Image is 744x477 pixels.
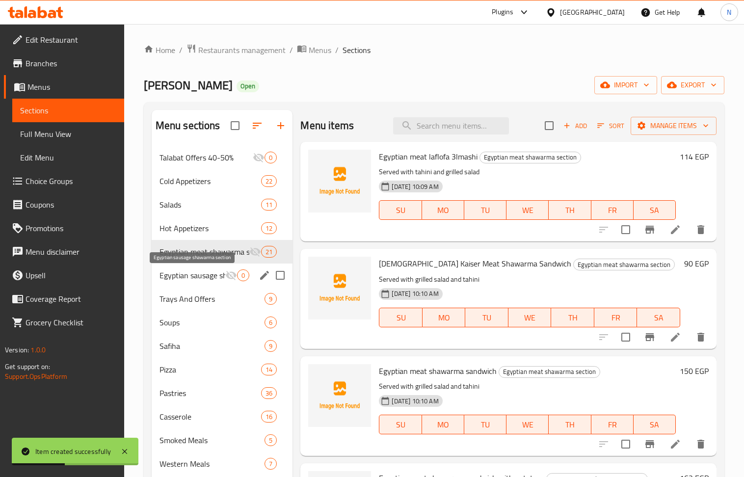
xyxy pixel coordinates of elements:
[4,216,124,240] a: Promotions
[12,146,124,169] a: Edit Menu
[159,458,265,470] span: Western Meals
[594,308,638,327] button: FR
[26,199,116,211] span: Coupons
[186,44,286,56] a: Restaurants management
[634,200,676,220] button: SA
[262,200,276,210] span: 11
[159,411,262,423] div: Casserole
[4,287,124,311] a: Coverage Report
[152,287,293,311] div: Trays And Offers9
[265,318,276,327] span: 6
[727,7,731,18] span: N
[26,317,116,328] span: Grocery Checklist
[159,317,265,328] span: Soups
[152,240,293,264] div: Egyptian meat shawarma section21
[5,360,50,373] span: Get support on:
[156,118,220,133] h2: Menu sections
[615,219,636,240] span: Select to update
[560,7,625,18] div: [GEOGRAPHIC_DATA]
[308,364,371,427] img: Egyptian meat shawarma sandwich
[638,218,662,241] button: Branch-specific-item
[20,152,116,163] span: Edit Menu
[265,436,276,445] span: 5
[638,418,672,432] span: SA
[423,308,466,327] button: MO
[261,364,277,375] div: items
[335,44,339,56] li: /
[265,153,276,162] span: 0
[159,340,265,352] span: Safiha
[508,308,552,327] button: WE
[269,114,292,137] button: Add section
[573,259,675,270] div: Egyptian meat shawarma section
[591,200,634,220] button: FR
[379,308,422,327] button: SU
[595,418,630,432] span: FR
[4,75,124,99] a: Menus
[468,418,503,432] span: TU
[253,152,265,163] svg: Inactive section
[383,311,418,325] span: SU
[479,152,581,163] div: Egyptian meat shawarma section
[159,387,262,399] span: Pastries
[159,364,262,375] div: Pizza
[20,128,116,140] span: Full Menu View
[198,44,286,56] span: Restaurants management
[422,415,464,434] button: MO
[388,397,442,406] span: [DATE] 10:10 AM
[669,79,717,91] span: export
[159,434,265,446] span: Smoked Meals
[4,52,124,75] a: Branches
[379,380,675,393] p: Served with grilled salad and tahini
[549,200,591,220] button: TH
[426,203,460,217] span: MO
[262,177,276,186] span: 22
[262,224,276,233] span: 12
[379,200,422,220] button: SU
[689,218,713,241] button: delete
[638,203,672,217] span: SA
[492,6,513,18] div: Plugins
[591,415,634,434] button: FR
[265,152,277,163] div: items
[308,257,371,319] img: Egyptian Kaiser Meat Shawarma Sandwich
[152,358,293,381] div: Pizza14
[297,44,331,56] a: Menus
[159,269,226,281] span: Egyptian sausage shawarma section
[510,418,545,432] span: WE
[422,200,464,220] button: MO
[237,80,259,92] div: Open
[152,428,293,452] div: Smoked Meals5
[553,203,587,217] span: TH
[144,44,175,56] a: Home
[159,175,262,187] span: Cold Appetizers
[388,182,442,191] span: [DATE] 10:09 AM
[265,458,277,470] div: items
[26,293,116,305] span: Coverage Report
[574,259,674,270] span: Egyptian meat shawarma section
[152,405,293,428] div: Casserole16
[159,152,253,163] div: Talabat Offers 40-50%
[638,432,662,456] button: Branch-specific-item
[638,325,662,349] button: Branch-specific-item
[379,415,422,434] button: SU
[238,271,249,280] span: 0
[510,203,545,217] span: WE
[539,115,559,136] span: Select section
[159,246,250,258] span: Egyptian meat shawarma section
[634,415,676,434] button: SA
[27,81,116,93] span: Menus
[669,438,681,450] a: Edit menu item
[680,150,709,163] h6: 114 EGP
[257,268,272,283] button: edit
[388,289,442,298] span: [DATE] 10:10 AM
[249,246,261,258] svg: Inactive section
[602,79,649,91] span: import
[464,200,506,220] button: TU
[551,308,594,327] button: TH
[152,216,293,240] div: Hot Appetizers12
